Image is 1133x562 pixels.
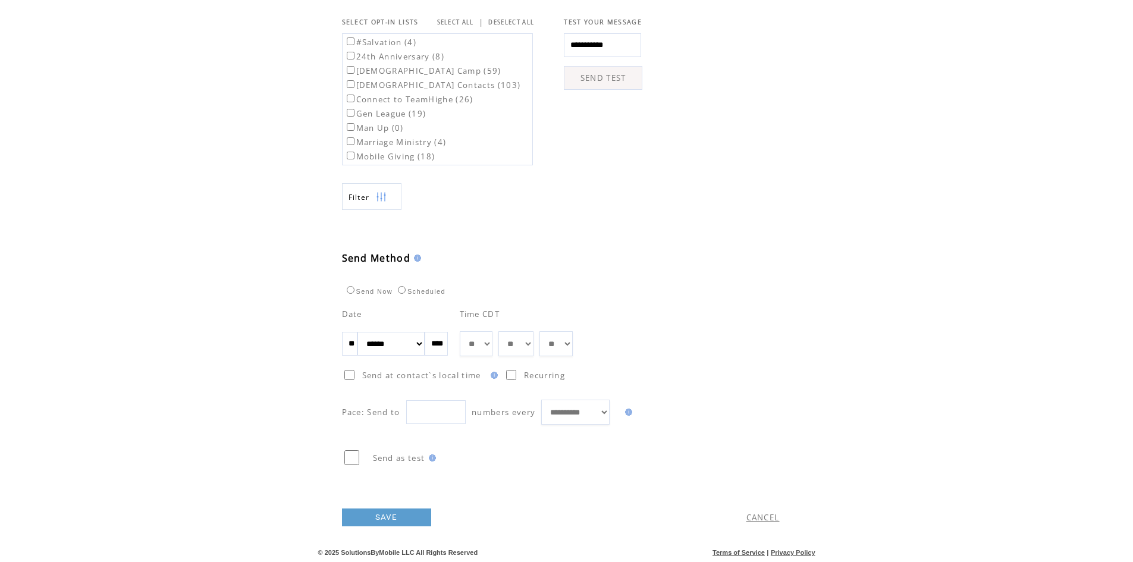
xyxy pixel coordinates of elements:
[376,184,387,211] img: filters.png
[487,372,498,379] img: help.gif
[347,123,354,131] input: Man Up (0)
[425,454,436,461] img: help.gif
[344,288,393,295] label: Send Now
[344,151,435,162] label: Mobile Giving (18)
[713,549,765,556] a: Terms of Service
[347,137,354,145] input: Marriage Ministry (4)
[344,123,404,133] label: Man Up (0)
[564,18,642,26] span: TEST YOUR MESSAGE
[342,252,411,265] span: Send Method
[347,37,354,45] input: #Salvation (4)
[460,309,500,319] span: Time CDT
[342,309,362,319] span: Date
[767,549,768,556] span: |
[344,94,473,105] label: Connect to TeamHighe (26)
[472,407,535,417] span: numbers every
[347,52,354,59] input: 24th Anniversary (8)
[373,453,425,463] span: Send as test
[347,95,354,102] input: Connect to TeamHighe (26)
[344,51,445,62] label: 24th Anniversary (8)
[347,286,354,294] input: Send Now
[344,108,426,119] label: Gen League (19)
[342,183,401,210] a: Filter
[347,80,354,88] input: [DEMOGRAPHIC_DATA] Contacts (103)
[564,66,642,90] a: SEND TEST
[488,18,534,26] a: DESELECT ALL
[347,152,354,159] input: Mobile Giving (18)
[318,549,478,556] span: © 2025 SolutionsByMobile LLC All Rights Reserved
[398,286,406,294] input: Scheduled
[410,255,421,262] img: help.gif
[437,18,474,26] a: SELECT ALL
[342,18,419,26] span: SELECT OPT-IN LISTS
[395,288,445,295] label: Scheduled
[344,65,501,76] label: [DEMOGRAPHIC_DATA] Camp (59)
[349,192,370,202] span: Show filters
[344,137,447,147] label: Marriage Ministry (4)
[347,66,354,74] input: [DEMOGRAPHIC_DATA] Camp (59)
[347,109,354,117] input: Gen League (19)
[524,370,565,381] span: Recurring
[479,17,484,27] span: |
[746,512,780,523] a: CANCEL
[344,80,521,90] label: [DEMOGRAPHIC_DATA] Contacts (103)
[771,549,815,556] a: Privacy Policy
[362,370,481,381] span: Send at contact`s local time
[342,407,400,417] span: Pace: Send to
[622,409,632,416] img: help.gif
[344,37,417,48] label: #Salvation (4)
[342,508,431,526] a: SAVE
